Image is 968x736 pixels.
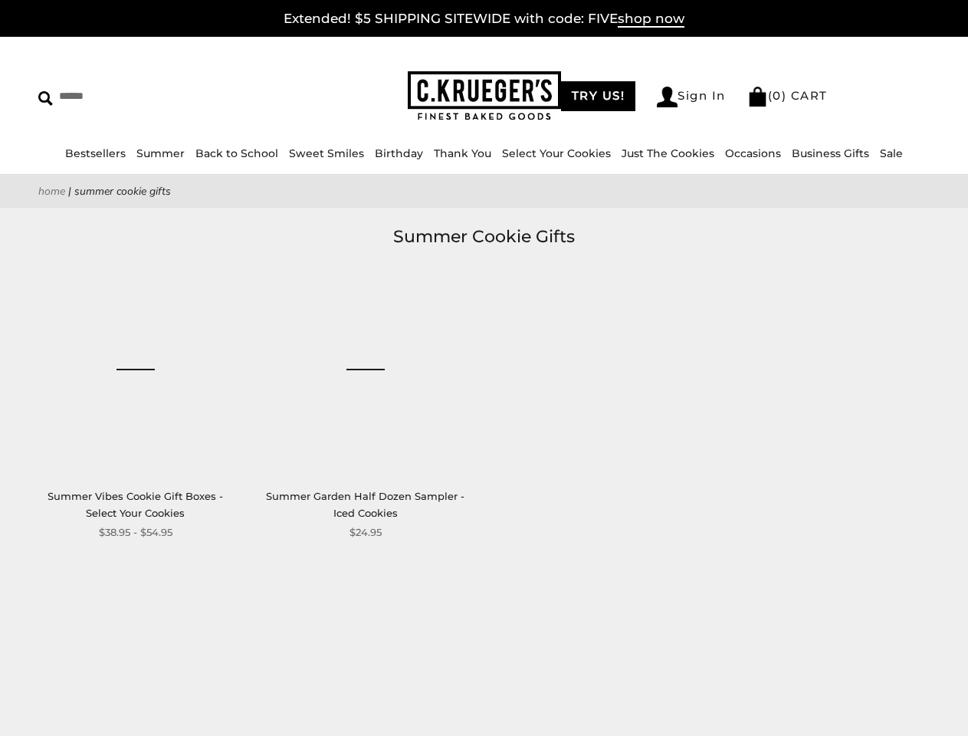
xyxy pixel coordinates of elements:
span: | [68,184,71,199]
span: $24.95 [349,524,382,540]
span: 0 [773,88,782,103]
a: TRY US! [561,81,636,111]
a: Just The Cookies [622,146,714,160]
a: Sale [880,146,903,160]
a: Summer Garden Half Dozen Sampler - Iced Cookies [262,266,469,473]
img: Bag [747,87,768,107]
nav: breadcrumbs [38,182,930,200]
span: shop now [618,11,684,28]
span: $38.95 - $54.95 [99,524,172,540]
h1: Summer Cookie Gifts [61,223,907,251]
img: Account [657,87,678,107]
a: Home [38,184,65,199]
img: Search [38,91,53,106]
a: Summer Vibes Cookie Gift Boxes - Select Your Cookies [32,266,239,473]
a: Back to School [195,146,278,160]
span: Summer Cookie Gifts [74,184,171,199]
img: C.KRUEGER'S [408,71,561,121]
a: Summer [136,146,185,160]
a: (0) CART [747,88,828,103]
a: Occasions [725,146,781,160]
a: Business Gifts [792,146,869,160]
input: Search [38,84,242,108]
a: Sign In [657,87,726,107]
a: Bestsellers [65,146,126,160]
a: Birthday [375,146,423,160]
a: Select Your Cookies [502,146,611,160]
a: Summer Garden Half Dozen Sampler - Iced Cookies [266,490,464,518]
a: Summer Vibes Cookie Gift Boxes - Select Your Cookies [48,490,223,518]
a: Sweet Smiles [289,146,364,160]
a: Thank You [434,146,491,160]
a: Extended! $5 SHIPPING SITEWIDE with code: FIVEshop now [284,11,684,28]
